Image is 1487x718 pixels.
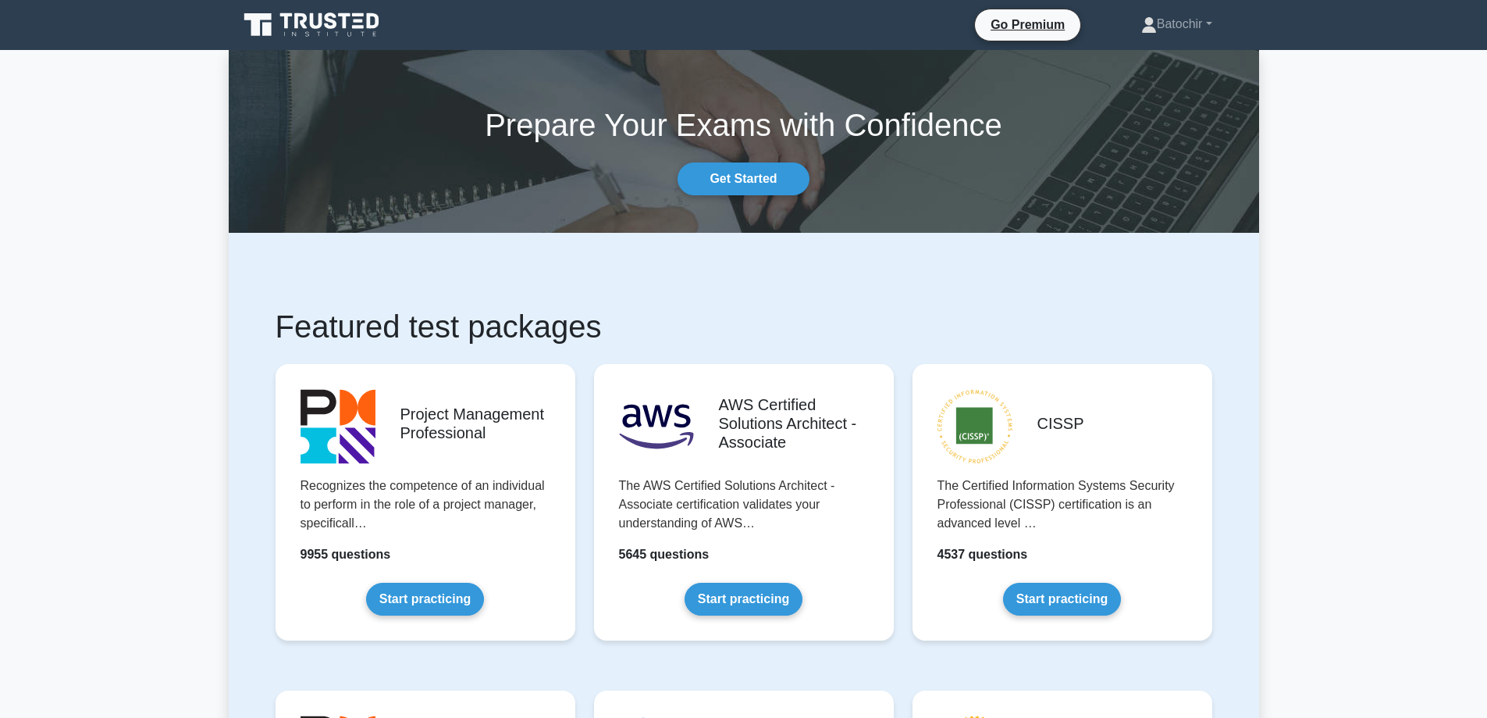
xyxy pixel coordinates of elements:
[276,308,1212,345] h1: Featured test packages
[366,583,484,616] a: Start practicing
[229,106,1259,144] h1: Prepare Your Exams with Confidence
[678,163,809,195] a: Get Started
[981,15,1074,34] a: Go Premium
[1003,583,1121,616] a: Start practicing
[1104,9,1250,40] a: Batochir
[685,583,802,616] a: Start practicing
